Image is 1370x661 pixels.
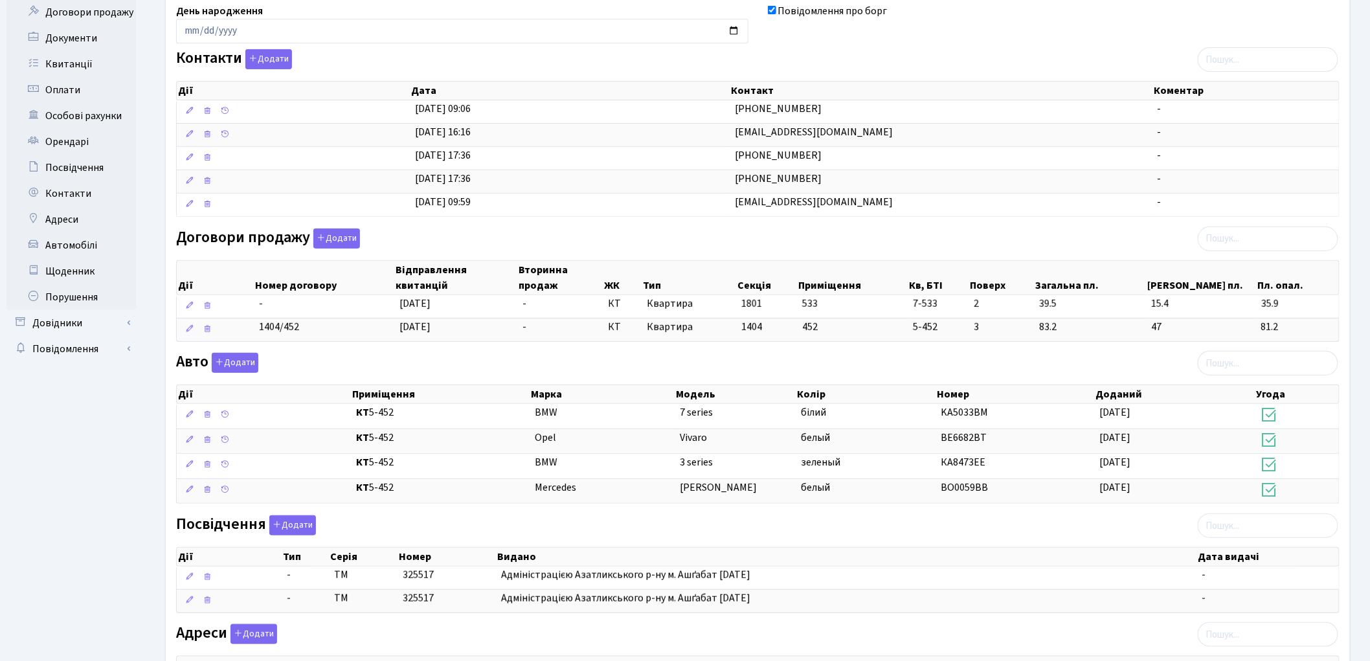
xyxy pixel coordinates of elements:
[6,51,136,77] a: Квитанції
[398,548,496,566] th: Номер
[1035,261,1147,295] th: Загальна пл.
[941,480,988,495] span: ВО0059ВВ
[802,320,818,334] span: 452
[603,261,642,295] th: ЖК
[936,385,1094,403] th: Номер
[1202,568,1206,582] span: -
[356,405,524,420] span: 5-452
[177,82,410,100] th: Дії
[501,568,750,582] span: Адміністрацією Азатликського р-ну м. Ашґабат [DATE]
[356,480,369,495] b: КТ
[6,207,136,232] a: Адреси
[535,431,556,445] span: Opel
[801,455,840,469] span: зеленый
[741,297,762,311] span: 1801
[6,181,136,207] a: Контакти
[1099,405,1130,420] span: [DATE]
[1158,125,1162,139] span: -
[797,261,908,295] th: Приміщення
[941,431,987,445] span: BE6682BT
[913,320,963,335] span: 5-452
[1039,297,1141,311] span: 39.5
[6,25,136,51] a: Документи
[415,102,471,116] span: [DATE] 09:06
[647,320,731,335] span: Квартира
[1099,431,1130,445] span: [DATE]
[415,195,471,209] span: [DATE] 09:59
[177,261,254,295] th: Дії
[242,47,292,70] a: Додати
[403,568,434,582] span: 325517
[941,455,985,469] span: КА8473ЕЕ
[245,49,292,69] button: Контакти
[530,385,675,403] th: Марка
[1152,82,1339,100] th: Коментар
[801,405,826,420] span: білий
[177,385,351,403] th: Дії
[1197,548,1340,566] th: Дата видачі
[266,513,316,535] a: Додати
[1198,622,1338,647] input: Пошук...
[177,548,282,566] th: Дії
[6,129,136,155] a: Орендарі
[415,148,471,162] span: [DATE] 17:36
[778,3,888,19] label: Повідомлення про борг
[1158,195,1162,209] span: -
[6,258,136,284] a: Щоденник
[796,385,936,403] th: Колір
[969,261,1035,295] th: Поверх
[6,232,136,258] a: Автомобілі
[1198,513,1338,538] input: Пошук...
[1099,480,1130,495] span: [DATE]
[399,320,431,334] span: [DATE]
[176,515,316,535] label: Посвідчення
[1198,227,1338,251] input: Пошук...
[282,548,330,566] th: Тип
[522,320,526,334] span: -
[802,297,818,311] span: 533
[913,297,963,311] span: 7-533
[1261,297,1334,311] span: 35.9
[6,103,136,129] a: Особові рахунки
[335,591,349,605] span: ТМ
[415,172,471,186] span: [DATE] 17:36
[1099,455,1130,469] span: [DATE]
[1158,172,1162,186] span: -
[6,336,136,362] a: Повідомлення
[1147,261,1257,295] th: [PERSON_NAME] пл.
[941,405,988,420] span: KA5033BM
[313,229,360,249] button: Договори продажу
[501,591,750,605] span: Адміністрацією Азатликського р-ну м. Ашґабат [DATE]
[287,591,324,606] span: -
[522,297,526,311] span: -
[394,261,517,295] th: Відправлення квитанцій
[335,568,349,582] span: ТМ
[208,351,258,374] a: Додати
[1255,385,1340,403] th: Угода
[176,3,263,19] label: День народження
[1151,320,1251,335] span: 47
[356,405,369,420] b: КТ
[517,261,603,295] th: Вторинна продаж
[176,353,258,373] label: Авто
[735,172,822,186] span: [PHONE_NUMBER]
[6,310,136,336] a: Довідники
[1202,591,1206,605] span: -
[730,82,1152,100] th: Контакт
[735,148,822,162] span: [PHONE_NUMBER]
[356,480,524,495] span: 5-452
[410,82,730,100] th: Дата
[735,125,893,139] span: [EMAIL_ADDRESS][DOMAIN_NAME]
[6,155,136,181] a: Посвідчення
[230,624,277,644] button: Адреси
[1039,320,1141,335] span: 83.2
[1198,351,1338,375] input: Пошук...
[399,297,431,311] span: [DATE]
[176,624,277,644] label: Адреси
[259,297,263,311] span: -
[351,385,530,403] th: Приміщення
[287,568,324,583] span: -
[176,49,292,69] label: Контакти
[415,125,471,139] span: [DATE] 16:16
[356,431,524,445] span: 5-452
